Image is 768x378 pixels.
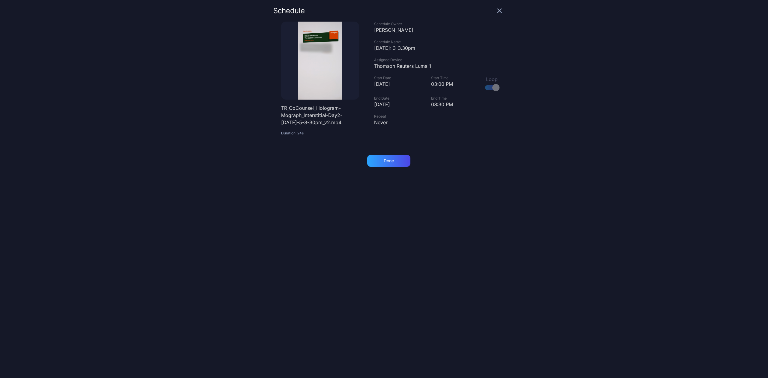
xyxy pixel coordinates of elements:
[374,80,421,88] div: [DATE]
[367,155,410,167] button: Done
[273,7,305,14] div: Schedule
[374,40,502,44] div: Schedule Name
[374,22,502,26] div: Schedule Owner
[431,101,478,108] div: 03:30 PM
[374,101,421,108] div: [DATE]
[281,104,359,126] p: TR_CoCounsel_Hologram-Mograph_Interstitial-Day2-[DATE]-5-3-30pm_v2.mp4
[374,76,421,80] div: Start Date
[374,26,502,34] div: [PERSON_NAME]
[374,96,421,101] div: End Date
[374,62,502,70] div: Thomson Reuters Luma 1
[281,131,359,136] p: Duration: 24s
[374,44,502,52] div: [DATE]: 3-3.30pm
[374,58,502,62] div: Assigned Device
[431,96,478,101] div: End Time
[374,119,502,126] div: Never
[384,158,394,163] div: Done
[374,114,502,119] div: Repeat
[431,76,478,80] div: Start Time
[431,80,478,88] div: 03:00 PM
[485,76,498,83] div: Loop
